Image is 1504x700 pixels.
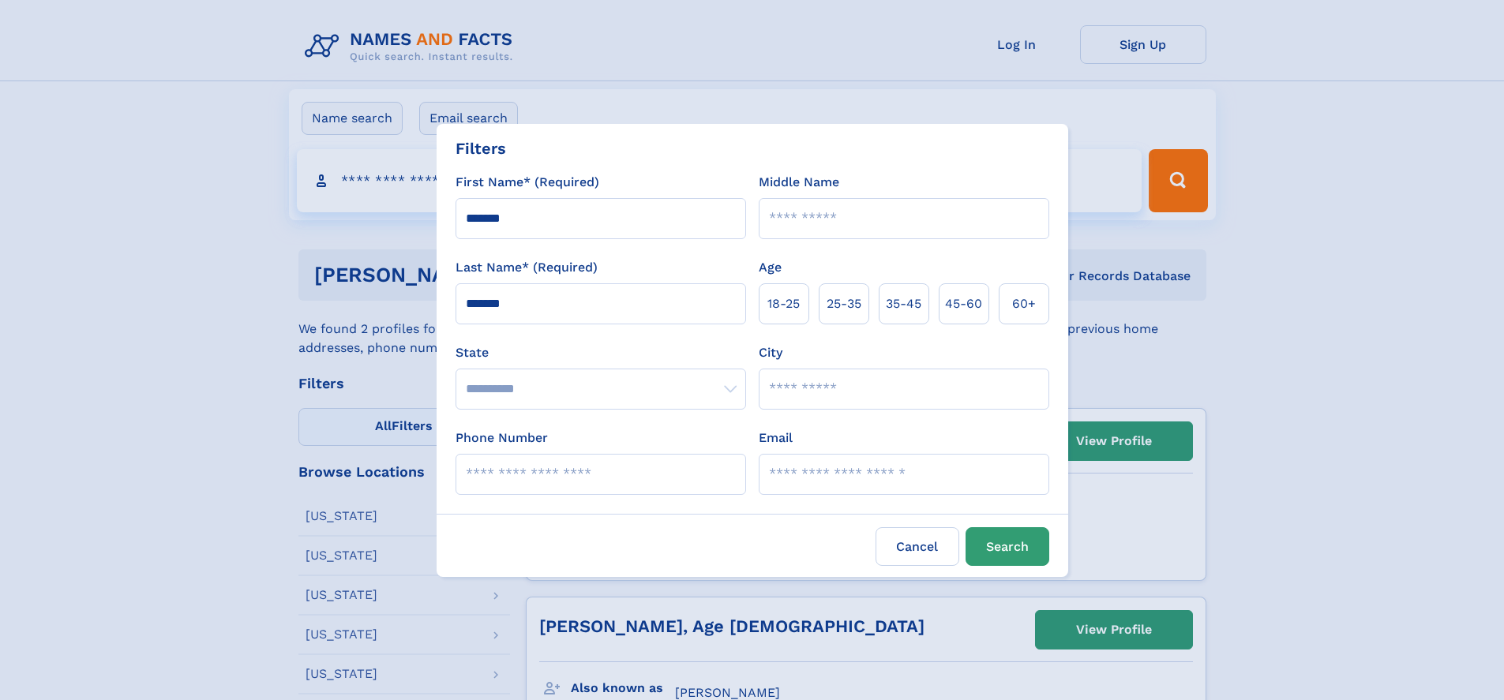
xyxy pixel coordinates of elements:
button: Search [966,527,1049,566]
label: City [759,343,782,362]
span: 25‑35 [827,294,861,313]
label: Middle Name [759,173,839,192]
div: Filters [456,137,506,160]
span: 45‑60 [945,294,982,313]
label: First Name* (Required) [456,173,599,192]
label: State [456,343,746,362]
label: Last Name* (Required) [456,258,598,277]
label: Email [759,429,793,447]
label: Cancel [876,527,959,566]
span: 60+ [1012,294,1036,313]
span: 35‑45 [886,294,921,313]
span: 18‑25 [767,294,800,313]
label: Age [759,258,782,277]
label: Phone Number [456,429,548,447]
